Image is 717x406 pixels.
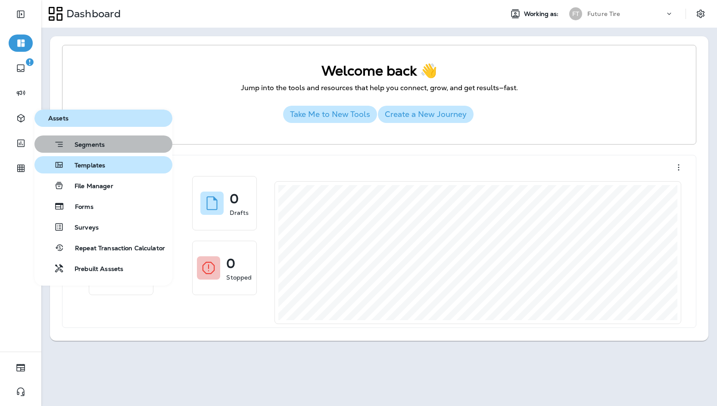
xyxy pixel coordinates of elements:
[64,162,105,170] span: Templates
[34,110,172,127] button: Assets
[64,183,113,191] span: File Manager
[64,141,105,150] span: Segments
[226,259,235,268] p: 0
[64,265,123,274] span: Prebuilt Asssets
[9,6,33,23] button: Expand Sidebar
[230,208,249,217] p: Drafts
[38,115,169,122] span: Assets
[34,156,172,173] button: Templates
[587,10,620,17] p: Future Tire
[34,260,172,277] button: Prebuilt Asssets
[283,106,377,123] button: Take Me to New Tools
[65,245,165,253] span: Repeat Transaction Calculator
[693,6,708,22] button: Settings
[226,273,252,282] p: Stopped
[34,218,172,236] button: Surveys
[378,106,474,123] button: Create a New Journey
[64,224,99,232] span: Surveys
[65,203,94,211] span: Forms
[34,198,172,215] button: Forms
[230,195,239,203] p: 0
[34,135,172,153] button: Segments
[80,83,679,93] p: Jump into the tools and resources that help you connect, grow, and get results—fast.
[524,10,561,18] span: Working as:
[569,7,582,20] div: FT
[80,63,679,79] h2: Welcome back 👋
[34,177,172,194] button: File Manager
[34,239,172,256] button: Repeat Transaction Calculator
[63,7,121,20] p: Dashboard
